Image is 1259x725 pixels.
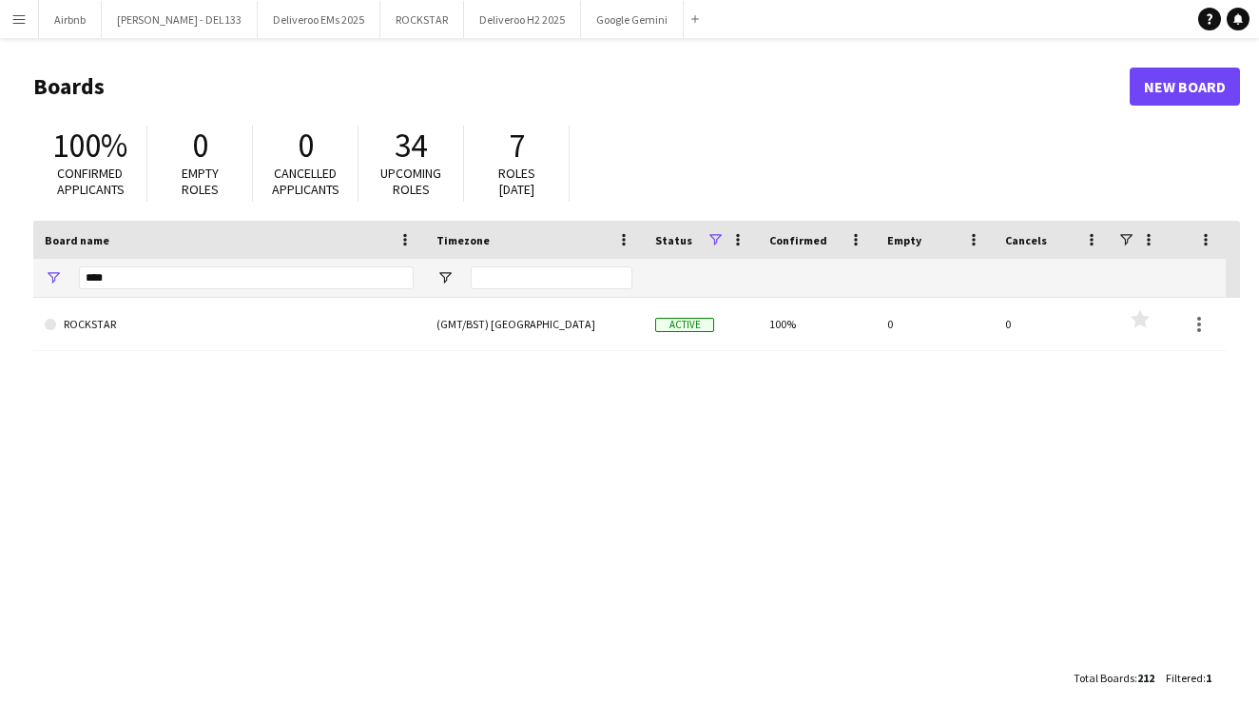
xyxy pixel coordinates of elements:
[758,298,876,350] div: 100%
[380,1,464,38] button: ROCKSTAR
[471,266,632,289] input: Timezone Filter Input
[45,233,109,247] span: Board name
[1166,659,1211,696] div: :
[1074,671,1134,685] span: Total Boards
[102,1,258,38] button: [PERSON_NAME] - DEL133
[1206,671,1211,685] span: 1
[33,72,1130,101] h1: Boards
[498,165,535,198] span: Roles [DATE]
[1137,671,1154,685] span: 212
[436,269,454,286] button: Open Filter Menu
[876,298,994,350] div: 0
[1130,68,1240,106] a: New Board
[45,298,414,351] a: ROCKSTAR
[52,125,127,167] span: 100%
[655,233,692,247] span: Status
[509,125,525,167] span: 7
[298,125,314,167] span: 0
[425,298,644,350] div: (GMT/BST) [GEOGRAPHIC_DATA]
[1005,233,1047,247] span: Cancels
[581,1,684,38] button: Google Gemini
[45,269,62,286] button: Open Filter Menu
[1166,671,1203,685] span: Filtered
[272,165,339,198] span: Cancelled applicants
[1074,659,1154,696] div: :
[57,165,125,198] span: Confirmed applicants
[436,233,490,247] span: Timezone
[994,298,1112,350] div: 0
[39,1,102,38] button: Airbnb
[380,165,441,198] span: Upcoming roles
[464,1,581,38] button: Deliveroo H2 2025
[395,125,427,167] span: 34
[258,1,380,38] button: Deliveroo EMs 2025
[182,165,219,198] span: Empty roles
[79,266,414,289] input: Board name Filter Input
[192,125,208,167] span: 0
[887,233,921,247] span: Empty
[769,233,827,247] span: Confirmed
[655,318,714,332] span: Active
